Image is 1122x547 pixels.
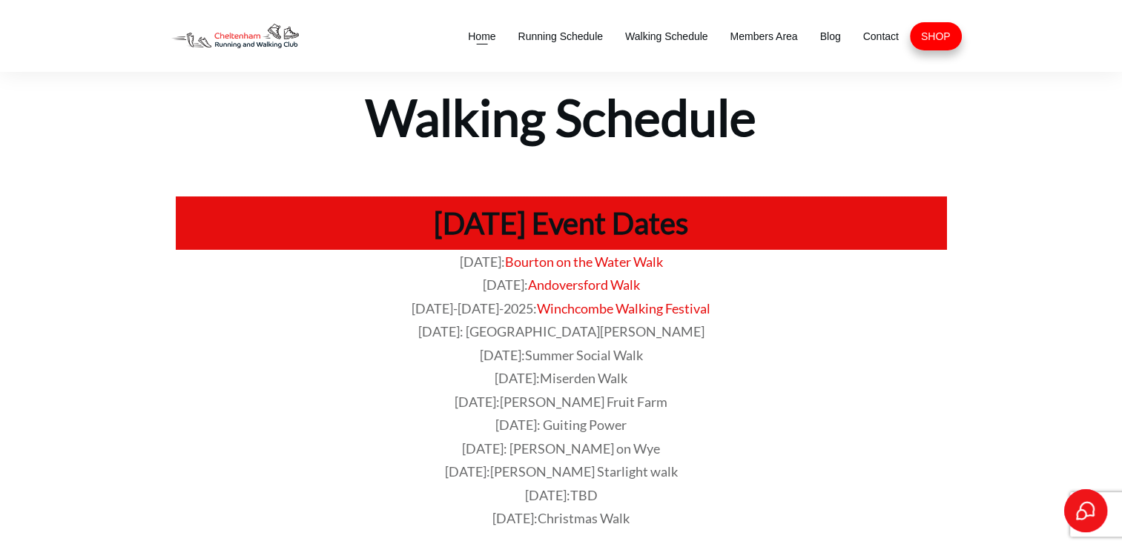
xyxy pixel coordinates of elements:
[525,347,643,363] span: Summer Social Walk
[480,347,643,363] span: [DATE]:
[820,26,841,47] a: Blog
[921,26,951,47] a: SHOP
[730,26,797,47] a: Members Area
[468,26,495,47] a: Home
[863,26,899,47] a: Contact
[483,276,528,293] span: [DATE]:
[162,73,961,150] h1: Walking Schedule
[490,463,678,480] span: [PERSON_NAME] Starlight walk
[492,510,630,526] span: [DATE]:
[570,487,598,503] span: TBD
[537,300,710,316] a: Winchcombe Walking Festival
[495,417,627,433] span: [DATE]: Guiting Power
[500,394,667,410] span: [PERSON_NAME] Fruit Farm
[161,15,310,57] img: Decathlon
[418,323,704,339] span: [DATE]: [GEOGRAPHIC_DATA][PERSON_NAME]
[183,204,940,242] h1: [DATE] Event Dates
[455,394,667,410] span: [DATE]:
[412,300,537,316] span: [DATE]-[DATE]-2025:
[518,26,603,47] a: Running Schedule
[460,253,505,270] span: [DATE]:
[445,463,678,480] span: [DATE]:
[540,370,627,386] span: Miserden Walk
[625,26,708,47] a: Walking Schedule
[525,487,598,503] span: [DATE]:
[528,276,640,293] a: Andoversford Walk
[462,440,660,457] span: [DATE]: [PERSON_NAME] on Wye
[495,370,627,386] span: [DATE]:
[505,253,663,270] a: Bourton on the Water Walk
[538,510,630,526] span: Christmas Walk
